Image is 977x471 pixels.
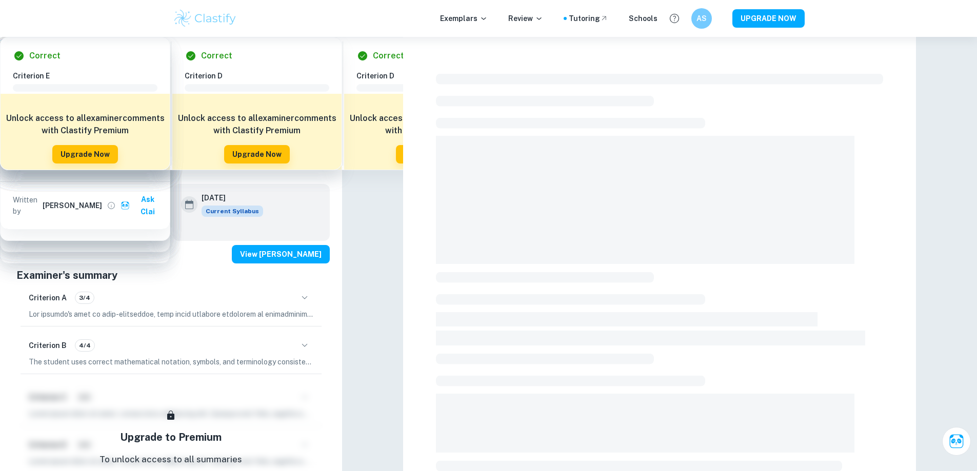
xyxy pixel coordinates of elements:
button: View [PERSON_NAME] [232,245,330,263]
h6: Unlock access to all examiner comments with Clastify Premium [349,112,508,137]
h6: Unlock access to all examiner comments with Clastify Premium [177,112,336,137]
button: Ask Clai [942,427,971,456]
p: Lor ipsumdo's amet co adip-elitseddoe, temp incid utlabore etdolorem al enimadminimv, quis, nos e... [29,309,313,320]
img: Clastify logo [173,8,238,29]
button: AS [691,8,712,29]
p: Exemplars [440,13,488,24]
span: 3/4 [75,293,94,302]
button: Upgrade Now [396,145,462,163]
button: Upgrade Now [52,145,118,163]
h5: Upgrade to Premium [120,429,222,445]
p: To unlock access to all summaries [99,453,242,466]
h5: Examiner's summary [16,268,326,283]
button: Ask Clai [118,190,166,221]
h6: [DATE] [202,192,255,203]
h6: Correct [373,50,404,62]
img: clai.svg [121,201,130,211]
h6: Criterion B [29,340,67,351]
h6: Correct [29,50,61,62]
h6: Criterion A [29,292,67,303]
div: This exemplar is based on the current syllabus. Feel free to refer to it for inspiration/ideas wh... [202,206,263,217]
p: Written by [13,194,41,217]
button: Upgrade Now [224,145,290,163]
p: The student uses correct mathematical notation, symbols, and terminology consistently and accurat... [29,356,313,367]
button: View full profile [104,198,118,213]
h6: Criterion D [356,70,509,81]
a: Tutoring [569,13,608,24]
h6: AS [695,13,707,24]
h6: Criterion E [13,70,166,81]
h6: Unlock access to all examiner comments with Clastify Premium [6,112,165,137]
button: UPGRADE NOW [732,9,805,28]
span: Current Syllabus [202,206,263,217]
button: Help and Feedback [666,10,683,27]
h6: [PERSON_NAME] [43,200,102,211]
h6: Criterion D [185,70,337,81]
p: Review [508,13,543,24]
h6: Correct [201,50,232,62]
a: Schools [629,13,657,24]
span: 4/4 [75,341,94,350]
